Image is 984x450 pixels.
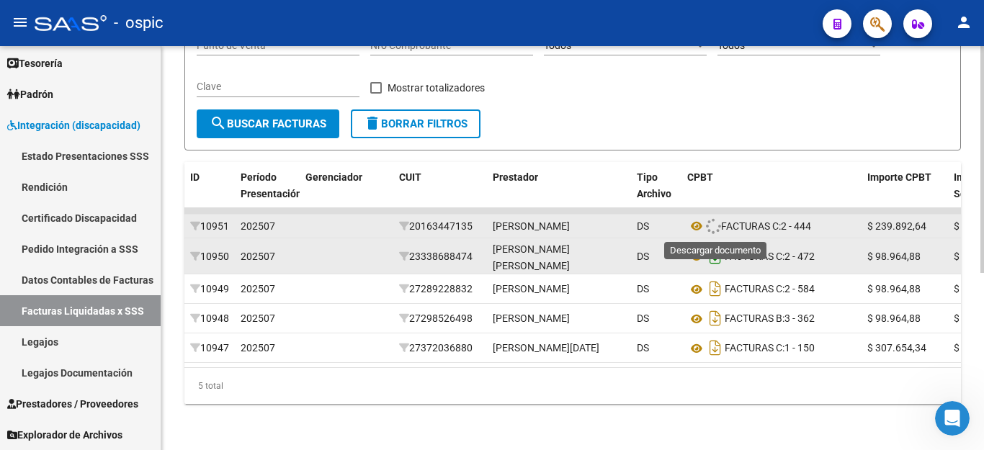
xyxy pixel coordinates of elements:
mat-icon: delete [364,114,381,132]
span: Período Presentación [241,171,302,199]
div: 5 total [184,368,961,404]
span: 202507 [241,220,275,232]
i: Descargar documento [706,336,725,359]
span: $ 239.892,64 [867,220,926,232]
button: Borrar Filtros [351,109,480,138]
span: CPBT [687,171,713,183]
span: Tipo Archivo [637,171,671,199]
div: 10947 [190,340,229,356]
span: Prestador [493,171,538,183]
div: 3 - 362 [687,307,856,330]
span: DS [637,251,649,262]
datatable-header-cell: Tipo Archivo [631,162,681,225]
span: Mostrar totalizadores [388,79,485,96]
span: DS [637,220,649,232]
div: 23338688474 [399,248,481,265]
datatable-header-cell: ID [184,162,235,225]
div: 20163447135 [399,218,481,235]
span: DS [637,312,649,324]
div: 10949 [190,281,229,297]
span: Prestadores / Proveedores [7,396,138,412]
div: 2 - 584 [687,277,856,300]
span: 202507 [241,312,275,324]
span: Padrón [7,86,53,102]
span: Buscar Facturas [210,117,326,130]
datatable-header-cell: Período Presentación [235,162,300,225]
span: ID [190,171,200,183]
datatable-header-cell: CPBT [681,162,862,225]
div: [PERSON_NAME] [493,310,570,327]
span: 202507 [241,342,275,354]
span: FACTURAS C: [725,284,784,295]
span: FACTURAS C: [721,220,781,232]
span: $ 98.964,88 [867,312,921,324]
span: Importe CPBT [867,171,931,183]
span: FACTURAS C: [725,343,784,354]
div: [PERSON_NAME] [PERSON_NAME] [493,241,625,274]
datatable-header-cell: Importe CPBT [862,162,948,225]
span: FACTURAS C: [725,251,784,262]
iframe: Intercom live chat [935,401,970,436]
div: [PERSON_NAME][DATE] [493,340,599,356]
span: DS [637,283,649,294]
span: Tesorería [7,55,63,71]
span: $ 98.964,88 [867,251,921,262]
mat-icon: person [955,14,972,31]
span: Integración (discapacidad) [7,117,140,133]
i: Descargar documento [706,277,725,300]
mat-icon: menu [12,14,29,31]
button: Buscar Facturas [197,109,339,138]
div: 27289228832 [399,281,481,297]
div: 27298526498 [399,310,481,327]
span: DS [637,342,649,354]
mat-icon: search [210,114,227,132]
div: 2 - 472 [687,245,856,268]
span: 202507 [241,283,275,294]
span: 202507 [241,251,275,262]
div: 1 - 150 [687,336,856,359]
i: Descargar documento [706,245,725,268]
div: 10950 [190,248,229,265]
span: Gerenciador [305,171,362,183]
span: $ 98.964,88 [867,283,921,294]
span: FACTURAS B: [725,313,784,325]
span: Explorador de Archivos [7,427,122,443]
span: - ospic [114,7,164,39]
span: CUIT [399,171,421,183]
div: 2 - 444 [687,217,856,235]
datatable-header-cell: Gerenciador [300,162,393,225]
datatable-header-cell: CUIT [393,162,487,225]
div: 27372036880 [399,340,481,356]
div: 10951 [190,218,229,235]
div: 10948 [190,310,229,327]
datatable-header-cell: Prestador [487,162,631,225]
div: [PERSON_NAME] [493,281,570,297]
span: $ 307.654,34 [867,342,926,354]
span: Borrar Filtros [364,117,468,130]
div: [PERSON_NAME] [493,218,570,235]
i: Descargar documento [706,307,725,330]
